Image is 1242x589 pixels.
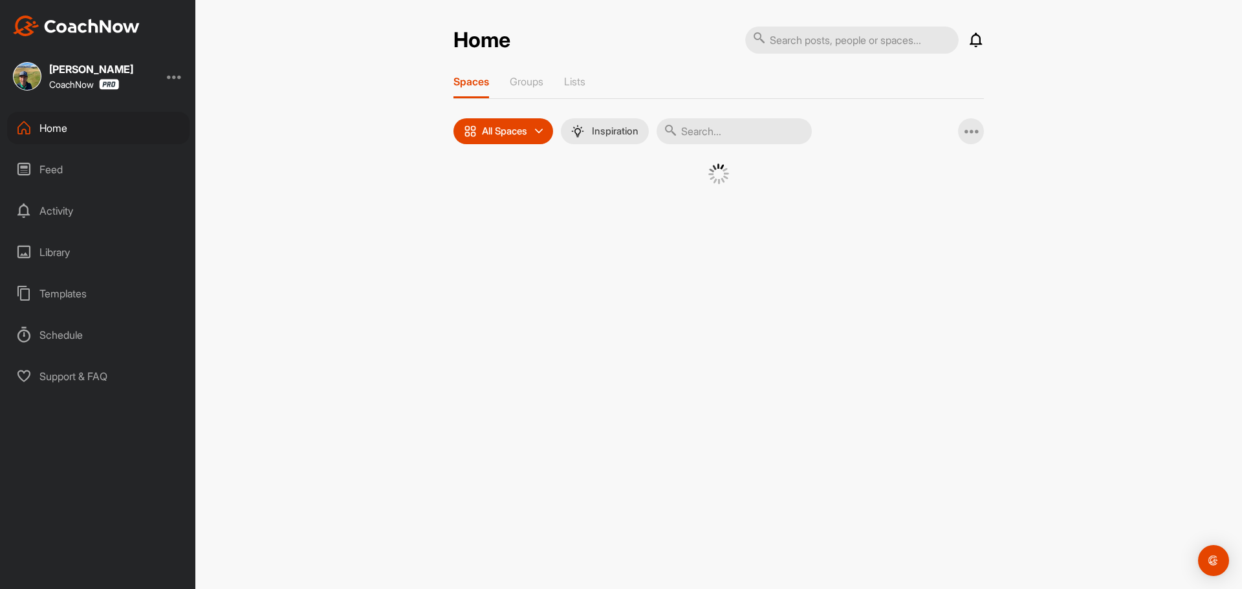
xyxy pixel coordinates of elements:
div: Templates [7,277,190,310]
p: Groups [510,75,543,88]
div: Open Intercom Messenger [1198,545,1229,576]
p: Spaces [453,75,489,88]
img: icon [464,125,477,138]
p: All Spaces [482,126,527,136]
div: Feed [7,153,190,186]
img: CoachNow [13,16,140,36]
div: Home [7,112,190,144]
div: Library [7,236,190,268]
input: Search posts, people or spaces... [745,27,959,54]
input: Search... [657,118,812,144]
img: menuIcon [571,125,584,138]
div: CoachNow [49,79,119,90]
div: Schedule [7,319,190,351]
img: square_c2829adac4335b692634f0afbf082353.jpg [13,62,41,91]
div: [PERSON_NAME] [49,64,133,74]
div: Activity [7,195,190,227]
p: Inspiration [592,126,638,136]
p: Lists [564,75,585,88]
h2: Home [453,28,510,53]
img: G6gVgL6ErOh57ABN0eRmCEwV0I4iEi4d8EwaPGI0tHgoAbU4EAHFLEQAh+QQFCgALACwIAA4AGAASAAAEbHDJSesaOCdk+8xg... [708,164,729,184]
div: Support & FAQ [7,360,190,392]
img: CoachNow Pro [99,79,119,90]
